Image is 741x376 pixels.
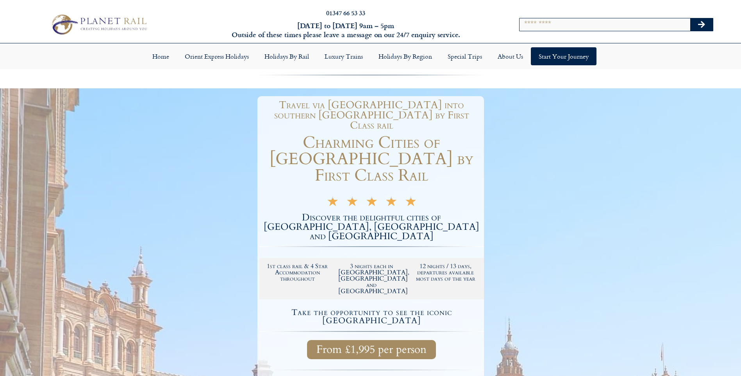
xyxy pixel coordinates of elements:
[263,100,480,131] h1: Travel via [GEOGRAPHIC_DATA] into southern [GEOGRAPHIC_DATA] by First Class rail
[346,199,358,208] i: ★
[490,47,531,65] a: About Us
[317,47,371,65] a: Luxury Trains
[259,134,484,184] h1: Charming Cities of [GEOGRAPHIC_DATA] by First Class Rail
[261,308,483,325] h4: Take the opportunity to see the iconic [GEOGRAPHIC_DATA]
[145,47,177,65] a: Home
[48,12,150,37] img: Planet Rail Train Holidays Logo
[412,263,479,282] h2: 12 nights / 13 days, departures available most days of the year
[338,263,405,294] h2: 3 nights each in [GEOGRAPHIC_DATA], [GEOGRAPHIC_DATA] and [GEOGRAPHIC_DATA]
[327,197,417,208] div: 5/5
[177,47,257,65] a: Orient Express Holidays
[264,263,331,282] h2: 1st class rail & 4 Star Accommodation throughout
[366,199,378,208] i: ★
[259,213,484,241] h2: Discover the delightful cities of [GEOGRAPHIC_DATA], [GEOGRAPHIC_DATA] and [GEOGRAPHIC_DATA]
[405,199,417,208] i: ★
[326,8,365,17] a: 01347 66 53 33
[690,18,713,31] button: Search
[531,47,596,65] a: Start your Journey
[257,47,317,65] a: Holidays by Rail
[385,199,397,208] i: ★
[327,199,339,208] i: ★
[200,21,492,39] h6: [DATE] to [DATE] 9am – 5pm Outside of these times please leave a message on our 24/7 enquiry serv...
[307,340,436,359] a: From £1,995 per person
[371,47,440,65] a: Holidays by Region
[4,47,737,65] nav: Menu
[316,345,427,355] span: From £1,995 per person
[440,47,490,65] a: Special Trips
